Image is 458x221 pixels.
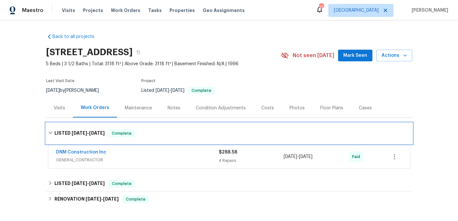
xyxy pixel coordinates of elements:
span: Not seen [DATE] [293,52,334,59]
span: Projects [83,7,103,14]
span: $288.58 [219,150,237,154]
button: Copy Address [133,46,144,58]
div: Condition Adjustments [196,105,246,111]
span: Geo Assignments [203,7,245,14]
span: [DATE] [72,131,87,135]
span: [DATE] [103,197,119,201]
div: Maintenance [125,105,152,111]
h6: LISTED [54,180,105,188]
span: Complete [189,89,214,92]
span: [DATE] [171,88,184,93]
span: [DATE] [89,181,105,186]
span: Last Visit Date [46,79,75,83]
h6: RENOVATION [54,195,119,203]
div: LISTED [DATE]-[DATE]Complete [46,176,412,191]
span: [PERSON_NAME] [409,7,448,14]
span: [DATE] [72,181,87,186]
div: RENOVATION [DATE]-[DATE]Complete [46,191,412,207]
span: Complete [109,180,134,187]
span: - [72,131,105,135]
h6: LISTED [54,129,105,137]
a: DNM Construction Inc [56,150,106,154]
span: [DATE] [156,88,169,93]
span: 5 Beds | 3 1/2 Baths | Total: 3118 ft² | Above Grade: 3118 ft² | Basement Finished: N/A | 1996 [46,61,281,67]
div: Floor Plans [320,105,343,111]
div: 4 Repairs [219,157,284,164]
div: by [PERSON_NAME] [46,87,107,94]
span: Complete [109,130,134,137]
span: Actions [382,52,407,60]
span: Work Orders [111,7,140,14]
span: - [284,153,312,160]
button: Actions [376,50,412,62]
span: Visits [62,7,75,14]
span: [DATE] [284,154,297,159]
div: Photos [289,105,305,111]
div: Work Orders [81,104,109,111]
a: Back to all projects [46,33,108,40]
div: Costs [261,105,274,111]
div: Visits [54,105,65,111]
div: Cases [359,105,372,111]
span: Mark Seen [343,52,367,60]
div: Notes [168,105,180,111]
span: - [156,88,184,93]
span: Properties [170,7,195,14]
button: Mark Seen [338,50,372,62]
span: [DATE] [89,131,105,135]
span: [DATE] [299,154,312,159]
span: Complete [123,196,148,203]
span: Maestro [22,7,43,14]
span: [GEOGRAPHIC_DATA] [334,7,379,14]
span: [DATE] [46,88,60,93]
span: GENERAL_CONTRACTOR [56,157,219,163]
span: - [86,197,119,201]
span: Paid [352,153,363,160]
h2: [STREET_ADDRESS] [46,49,133,55]
span: Listed [141,88,215,93]
div: 21 [319,4,323,10]
span: - [72,181,105,186]
span: Project [141,79,156,83]
span: [DATE] [86,197,101,201]
span: Tasks [148,8,162,13]
div: LISTED [DATE]-[DATE]Complete [46,123,412,144]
